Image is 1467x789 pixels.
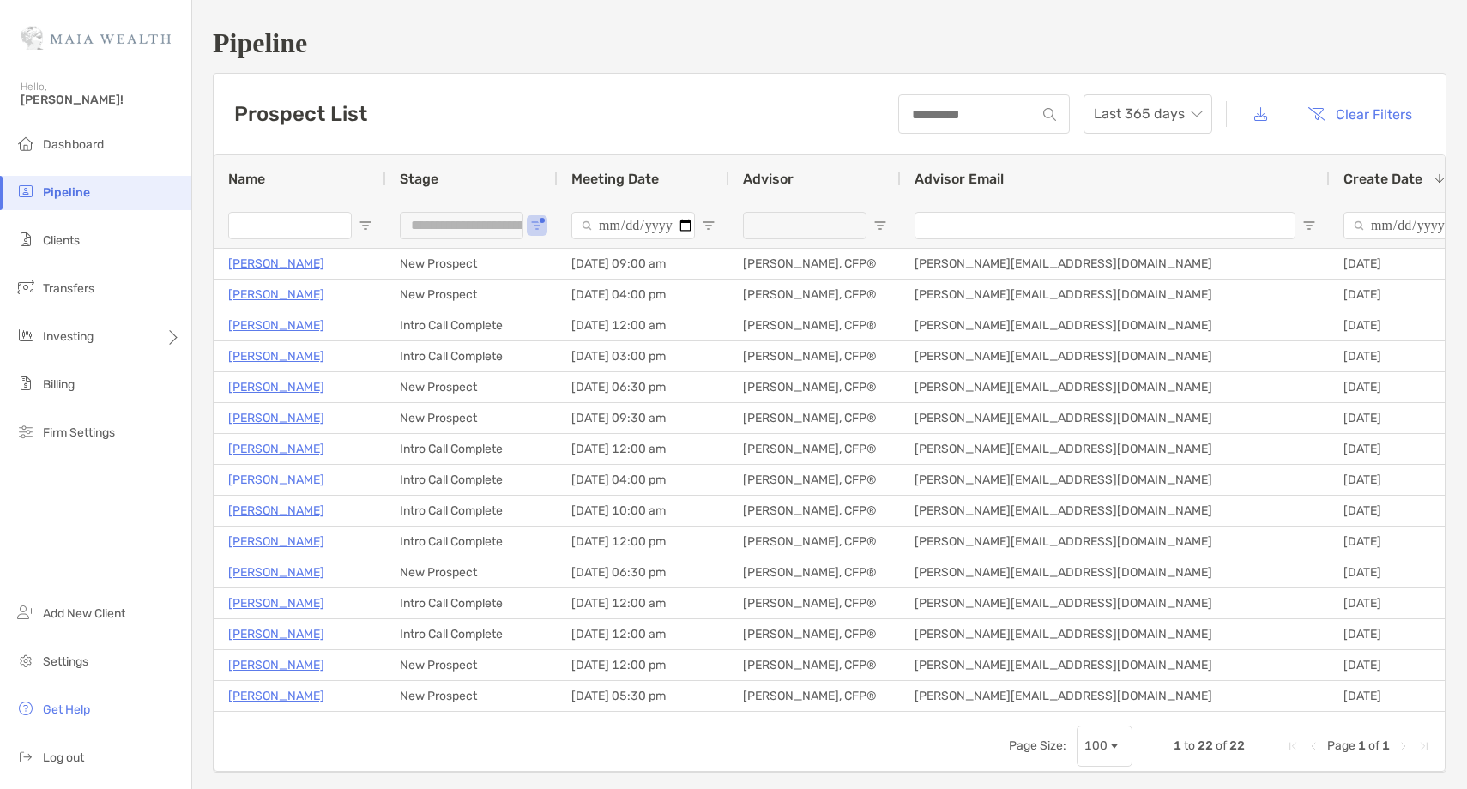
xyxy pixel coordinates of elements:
[228,469,324,491] a: [PERSON_NAME]
[1368,738,1379,753] span: of
[571,212,695,239] input: Meeting Date Filter Input
[15,181,36,202] img: pipeline icon
[1343,171,1422,187] span: Create Date
[1307,739,1320,753] div: Previous Page
[901,403,1330,433] div: [PERSON_NAME][EMAIL_ADDRESS][DOMAIN_NAME]
[901,310,1330,340] div: [PERSON_NAME][EMAIL_ADDRESS][DOMAIN_NAME]
[228,438,324,460] p: [PERSON_NAME]
[1009,738,1066,753] div: Page Size:
[15,746,36,767] img: logout icon
[1077,726,1132,767] div: Page Size
[228,531,324,552] a: [PERSON_NAME]
[729,496,901,526] div: [PERSON_NAME], CFP®
[1343,212,1467,239] input: Create Date Filter Input
[359,219,372,232] button: Open Filter Menu
[702,219,715,232] button: Open Filter Menu
[1327,738,1355,753] span: Page
[558,403,729,433] div: [DATE] 09:30 am
[228,346,324,367] a: [PERSON_NAME]
[901,280,1330,310] div: [PERSON_NAME][EMAIL_ADDRESS][DOMAIN_NAME]
[15,421,36,442] img: firm-settings icon
[558,372,729,402] div: [DATE] 06:30 pm
[234,102,367,126] h3: Prospect List
[15,133,36,154] img: dashboard icon
[15,277,36,298] img: transfers icon
[43,750,84,765] span: Log out
[43,425,115,440] span: Firm Settings
[1094,95,1202,133] span: Last 365 days
[21,7,171,69] img: Zoe Logo
[15,325,36,346] img: investing icon
[558,249,729,279] div: [DATE] 09:00 am
[558,280,729,310] div: [DATE] 04:00 pm
[729,341,901,371] div: [PERSON_NAME], CFP®
[386,527,558,557] div: Intro Call Complete
[729,712,901,742] div: [PERSON_NAME], CFP®
[228,685,324,707] p: [PERSON_NAME]
[558,341,729,371] div: [DATE] 03:00 pm
[530,219,544,232] button: Open Filter Menu
[228,562,324,583] p: [PERSON_NAME]
[1382,738,1390,753] span: 1
[901,588,1330,618] div: [PERSON_NAME][EMAIL_ADDRESS][DOMAIN_NAME]
[558,310,729,340] div: [DATE] 12:00 am
[228,376,324,398] a: [PERSON_NAME]
[386,372,558,402] div: New Prospect
[1084,738,1108,753] div: 100
[901,372,1330,402] div: [PERSON_NAME][EMAIL_ADDRESS][DOMAIN_NAME]
[743,171,794,187] span: Advisor
[1397,739,1410,753] div: Next Page
[228,716,324,738] a: [PERSON_NAME]
[386,249,558,279] div: New Prospect
[386,341,558,371] div: Intro Call Complete
[386,403,558,433] div: New Prospect
[15,229,36,250] img: clients icon
[1302,219,1316,232] button: Open Filter Menu
[901,434,1330,464] div: [PERSON_NAME][EMAIL_ADDRESS][DOMAIN_NAME]
[729,588,901,618] div: [PERSON_NAME], CFP®
[15,373,36,394] img: billing icon
[228,593,324,614] a: [PERSON_NAME]
[228,212,352,239] input: Name Filter Input
[43,137,104,152] span: Dashboard
[43,654,88,669] span: Settings
[228,654,324,676] p: [PERSON_NAME]
[901,249,1330,279] div: [PERSON_NAME][EMAIL_ADDRESS][DOMAIN_NAME]
[386,496,558,526] div: Intro Call Complete
[15,602,36,623] img: add_new_client icon
[1229,738,1245,753] span: 22
[558,557,729,587] div: [DATE] 06:30 pm
[386,310,558,340] div: Intro Call Complete
[915,171,1004,187] span: Advisor Email
[386,588,558,618] div: Intro Call Complete
[386,681,558,711] div: New Prospect
[43,281,94,296] span: Transfers
[213,27,1446,59] h1: Pipeline
[228,407,324,429] a: [PERSON_NAME]
[228,253,324,274] a: [PERSON_NAME]
[1286,739,1300,753] div: First Page
[901,465,1330,495] div: [PERSON_NAME][EMAIL_ADDRESS][DOMAIN_NAME]
[729,557,901,587] div: [PERSON_NAME], CFP®
[558,588,729,618] div: [DATE] 12:00 am
[915,212,1295,239] input: Advisor Email Filter Input
[228,623,324,645] p: [PERSON_NAME]
[228,171,265,187] span: Name
[558,619,729,649] div: [DATE] 12:00 am
[1295,95,1425,133] button: Clear Filters
[386,434,558,464] div: Intro Call Complete
[558,465,729,495] div: [DATE] 04:00 pm
[386,650,558,680] div: New Prospect
[228,500,324,521] a: [PERSON_NAME]
[558,527,729,557] div: [DATE] 12:00 pm
[729,403,901,433] div: [PERSON_NAME], CFP®
[729,249,901,279] div: [PERSON_NAME], CFP®
[558,496,729,526] div: [DATE] 10:00 am
[729,434,901,464] div: [PERSON_NAME], CFP®
[21,93,181,107] span: [PERSON_NAME]!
